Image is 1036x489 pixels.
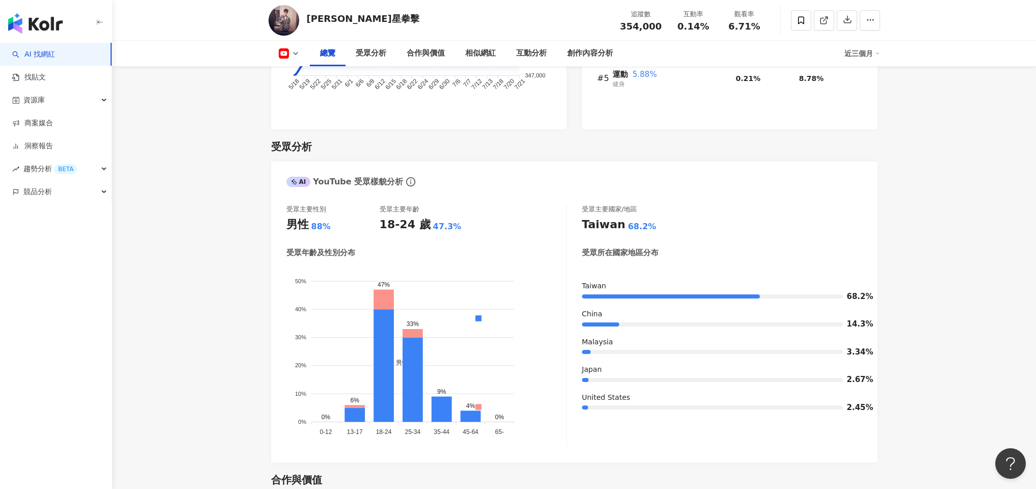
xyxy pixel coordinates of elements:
[347,429,362,436] tspan: 13-17
[12,72,46,83] a: 找貼文
[394,77,408,91] tspan: 6/18
[481,77,494,91] tspan: 7/13
[728,21,760,32] span: 6.71%
[295,278,306,284] tspan: 50%
[23,157,77,180] span: 趨勢分析
[495,429,503,436] tspan: 65-
[847,320,862,328] span: 14.3%
[416,77,430,91] tspan: 6/24
[613,70,628,79] span: 運動
[12,118,53,128] a: 商案媒合
[286,176,404,187] div: YouTube 受眾樣貌分析
[582,365,862,375] div: Japan
[567,47,613,60] div: 創作內容分析
[271,140,312,154] div: 受眾分析
[725,9,764,19] div: 觀看率
[799,74,824,83] span: 8.78%
[620,21,662,32] span: 354,000
[470,77,484,91] tspan: 7/12
[354,77,365,89] tspan: 6/6
[376,429,391,436] tspan: 18-24
[295,335,306,341] tspan: 30%
[380,217,431,233] div: 18-24 歲
[847,376,862,384] span: 2.67%
[364,77,376,89] tspan: 6/8
[307,12,419,25] div: [PERSON_NAME]星拳擊
[582,393,862,403] div: United States
[320,429,332,436] tspan: 0-12
[995,448,1026,479] iframe: Help Scout Beacon - Open
[407,47,445,60] div: 合作與價值
[613,80,625,88] span: 健身
[597,72,613,85] div: #5
[516,47,547,60] div: 互動分析
[384,77,397,91] tspan: 6/15
[465,47,496,60] div: 相似網紅
[308,77,322,91] tspan: 5/22
[286,217,309,233] div: 男性
[582,281,862,291] div: Taiwan
[405,176,417,188] span: info-circle
[330,77,343,91] tspan: 5/31
[582,205,637,214] div: 受眾主要國家/地區
[286,248,355,258] div: 受眾年齡及性別分布
[356,47,386,60] div: 受眾分析
[343,77,354,89] tspan: 6/1
[433,221,462,232] div: 47.3%
[736,74,761,83] span: 0.21%
[298,77,311,91] tspan: 5/19
[12,141,53,151] a: 洞察報告
[295,306,306,312] tspan: 40%
[847,404,862,412] span: 2.45%
[674,9,713,19] div: 互動率
[388,360,408,367] span: 男性
[434,429,449,436] tspan: 35-44
[12,49,55,60] a: searchAI 找網紅
[582,309,862,319] div: China
[582,217,625,233] div: Taiwan
[847,348,862,356] span: 3.34%
[582,337,862,347] div: Malaysia
[286,205,326,214] div: 受眾主要性別
[491,77,505,91] tspan: 7/18
[438,77,451,91] tspan: 6/30
[319,77,333,91] tspan: 5/25
[23,180,52,203] span: 競品分析
[502,77,516,91] tspan: 7/20
[23,89,45,112] span: 資源庫
[461,77,472,89] tspan: 7/7
[54,164,77,174] div: BETA
[311,221,331,232] div: 88%
[620,9,662,19] div: 追蹤數
[463,429,479,436] tspan: 45-64
[295,363,306,369] tspan: 20%
[525,73,545,79] tspan: 347,000
[677,21,709,32] span: 0.14%
[632,70,657,79] span: 5.88%
[12,166,19,173] span: rise
[405,77,419,91] tspan: 6/22
[847,293,862,301] span: 68.2%
[8,13,63,34] img: logo
[450,77,462,89] tspan: 7/6
[320,47,335,60] div: 總覽
[373,77,387,91] tspan: 6/12
[298,419,306,425] tspan: 0%
[271,473,322,487] div: 合作與價值
[405,429,420,436] tspan: 25-34
[380,205,419,214] div: 受眾主要年齡
[286,177,311,187] div: AI
[427,77,440,91] tspan: 6/29
[295,391,306,397] tspan: 10%
[269,5,299,36] img: KOL Avatar
[628,221,656,232] div: 68.2%
[287,77,301,91] tspan: 5/18
[513,77,526,91] tspan: 7/21
[844,45,880,62] div: 近三個月
[582,248,658,258] div: 受眾所在國家地區分布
